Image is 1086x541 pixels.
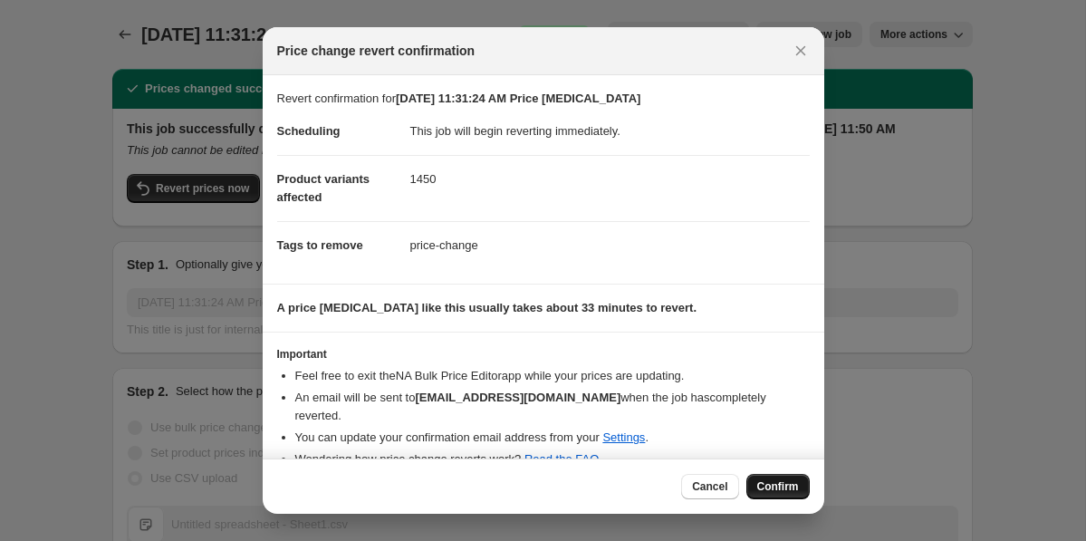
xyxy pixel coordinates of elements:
b: [DATE] 11:31:24 AM Price [MEDICAL_DATA] [396,92,640,105]
span: Tags to remove [277,238,363,252]
dd: price-change [410,221,810,269]
a: Read the FAQ [524,452,599,466]
dd: 1450 [410,155,810,203]
p: Revert confirmation for [277,90,810,108]
span: Price change revert confirmation [277,42,476,60]
button: Cancel [681,474,738,499]
span: Confirm [757,479,799,494]
li: Feel free to exit the NA Bulk Price Editor app while your prices are updating. [295,367,810,385]
dd: This job will begin reverting immediately. [410,108,810,155]
h3: Important [277,347,810,362]
b: [EMAIL_ADDRESS][DOMAIN_NAME] [415,391,620,404]
li: You can update your confirmation email address from your . [295,429,810,447]
b: A price [MEDICAL_DATA] like this usually takes about 33 minutes to revert. [277,301,697,314]
li: Wondering how price change reverts work? . [295,450,810,469]
button: Close [788,38,813,63]
li: An email will be sent to when the job has completely reverted . [295,389,810,425]
span: Scheduling [277,124,341,138]
button: Confirm [746,474,810,499]
span: Product variants affected [277,172,370,204]
a: Settings [602,430,645,444]
span: Cancel [692,479,727,494]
